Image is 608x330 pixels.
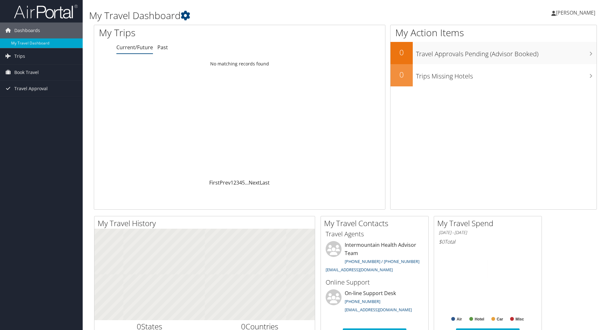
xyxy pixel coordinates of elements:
[439,230,537,236] h6: [DATE] - [DATE]
[14,81,48,97] span: Travel Approval
[14,23,40,38] span: Dashboards
[390,69,413,80] h2: 0
[345,307,412,313] a: [EMAIL_ADDRESS][DOMAIN_NAME]
[390,26,597,39] h1: My Action Items
[390,64,597,86] a: 0Trips Missing Hotels
[475,317,484,321] text: Hotel
[416,69,597,81] h3: Trips Missing Hotels
[322,241,427,275] li: Intermountain Health Advisor Team
[157,44,168,51] a: Past
[260,179,270,186] a: Last
[556,9,595,16] span: [PERSON_NAME]
[233,179,236,186] a: 2
[245,179,249,186] span: …
[439,238,445,245] span: $0
[209,179,220,186] a: First
[416,46,597,58] h3: Travel Approvals Pending (Advisor Booked)
[457,317,462,321] text: Air
[220,179,231,186] a: Prev
[14,48,25,64] span: Trips
[326,267,393,273] a: [EMAIL_ADDRESS][DOMAIN_NAME]
[345,259,419,264] a: [PHONE_NUMBER] / [PHONE_NUMBER]
[551,3,602,22] a: [PERSON_NAME]
[236,179,239,186] a: 3
[89,9,431,22] h1: My Travel Dashboard
[390,47,413,58] h2: 0
[345,299,380,304] a: [PHONE_NUMBER]
[99,26,259,39] h1: My Trips
[94,58,385,70] td: No matching records found
[14,4,78,19] img: airportal-logo.png
[439,238,537,245] h6: Total
[231,179,233,186] a: 1
[326,230,424,239] h3: Travel Agents
[249,179,260,186] a: Next
[515,317,524,321] text: Misc
[98,218,315,229] h2: My Travel History
[324,218,428,229] h2: My Travel Contacts
[326,278,424,287] h3: Online Support
[116,44,153,51] a: Current/Future
[497,317,503,321] text: Car
[322,289,427,315] li: On-line Support Desk
[242,179,245,186] a: 5
[437,218,542,229] h2: My Travel Spend
[390,42,597,64] a: 0Travel Approvals Pending (Advisor Booked)
[14,64,39,80] span: Book Travel
[239,179,242,186] a: 4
